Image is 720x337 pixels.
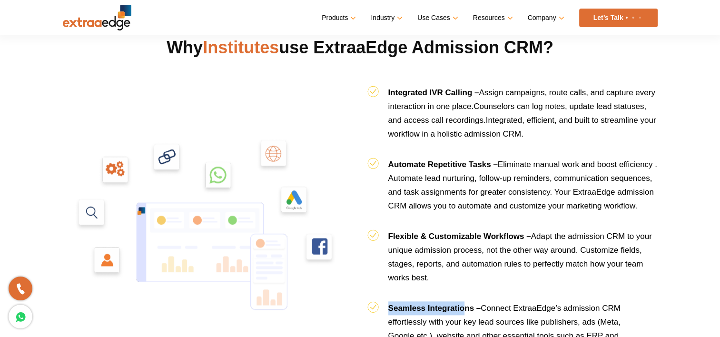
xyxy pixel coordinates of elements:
a: Company [528,11,562,25]
span: Integrated, efficient, and built to streamline your workflow in a holistic admission CRM. [388,116,656,139]
b: Automate Repetitive Tasks – [388,160,498,169]
span: Counselors can log notes, update lead statuses, and access call recordings. [388,102,646,125]
span: Eliminate manual work and boost efficiency . Automate lead nurturing, follow-up reminders, commun... [388,160,657,210]
span: Institutes [203,38,279,57]
a: Products [322,11,354,25]
b: Flexible & Customizable Workflows – [388,232,531,241]
b: Integrated IVR Calling – [388,88,479,97]
span: Assign campaigns, route calls, and capture every interaction in one place. [388,88,655,111]
a: Use Cases [417,11,456,25]
a: Resources [473,11,511,25]
a: Industry [371,11,401,25]
h2: Why use ExtraaEdge Admission CRM? [63,36,658,83]
a: Let’s Talk [579,9,658,27]
b: Seamless Integrations – [388,304,481,313]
